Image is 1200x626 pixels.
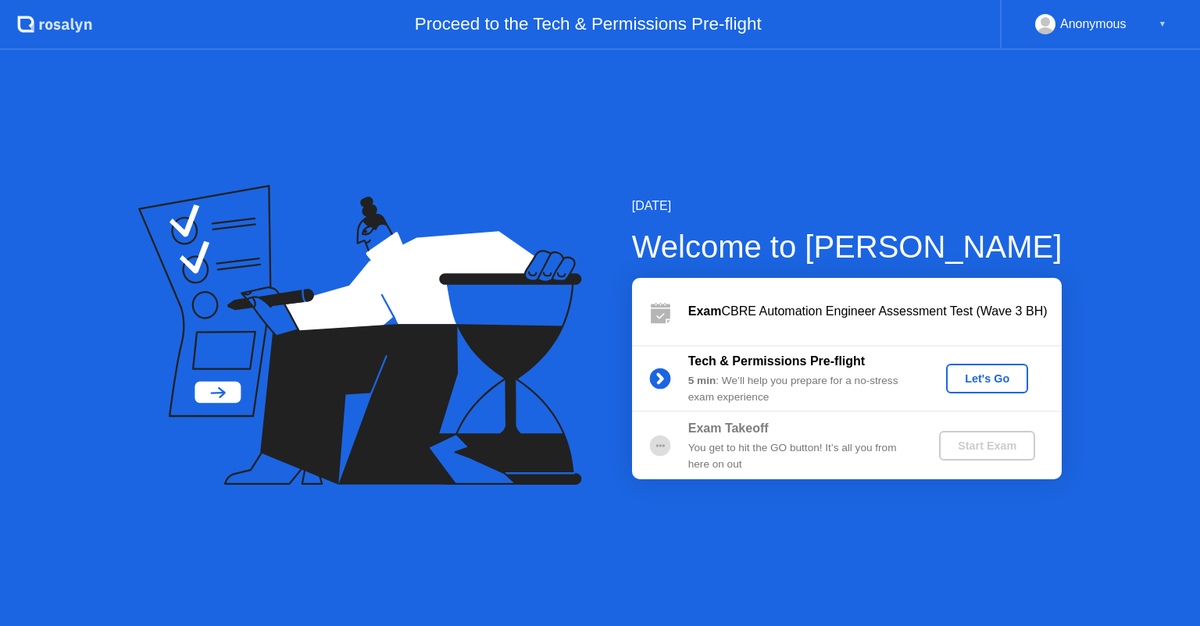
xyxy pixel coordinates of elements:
div: ▼ [1159,14,1166,34]
b: Tech & Permissions Pre-flight [688,354,865,368]
div: Let's Go [952,372,1022,385]
b: Exam Takeoff [688,421,769,435]
button: Let's Go [946,364,1028,393]
div: Welcome to [PERSON_NAME] [632,223,1062,270]
div: : We’ll help you prepare for a no-stress exam experience [688,373,913,405]
div: Start Exam [945,439,1029,452]
button: Start Exam [939,431,1035,461]
div: Anonymous [1060,14,1127,34]
div: CBRE Automation Engineer Assessment Test (Wave 3 BH) [688,302,1062,321]
b: 5 min [688,375,716,386]
div: You get to hit the GO button! It’s all you from here on out [688,440,913,472]
div: [DATE] [632,197,1062,215]
b: Exam [688,304,722,318]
